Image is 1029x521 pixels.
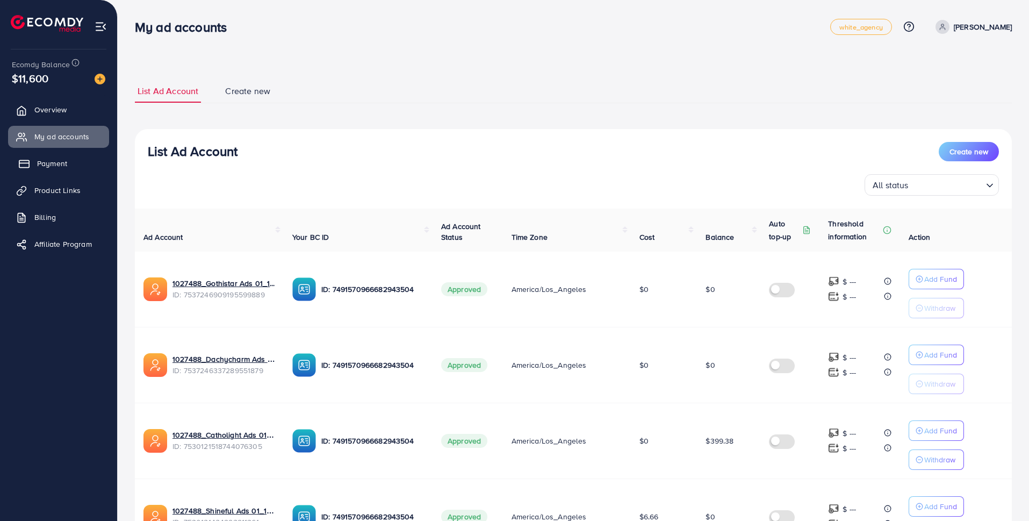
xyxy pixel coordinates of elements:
img: top-up amount [828,367,839,378]
span: ID: 7537246337289551879 [172,365,275,376]
span: My ad accounts [34,131,89,142]
span: Product Links [34,185,81,196]
span: $0 [706,360,715,370]
img: ic-ads-acc.e4c84228.svg [143,429,167,453]
span: Create new [225,85,270,97]
span: List Ad Account [138,85,198,97]
span: All status [870,177,911,193]
span: $0 [706,284,715,295]
span: white_agency [839,24,883,31]
span: Approved [441,282,487,296]
a: [PERSON_NAME] [931,20,1012,34]
p: Add Fund [924,348,957,361]
button: Add Fund [909,269,964,289]
span: Time Zone [512,232,548,242]
p: $ --- [843,366,856,379]
span: Cost [639,232,655,242]
span: Approved [441,358,487,372]
span: ID: 7530121518744076305 [172,441,275,452]
span: America/Los_Angeles [512,360,587,370]
h3: My ad accounts [135,19,235,35]
button: Withdraw [909,449,964,470]
span: America/Los_Angeles [512,436,587,446]
a: 1027488_Dachycharm Ads 01_1754902045425 [172,354,275,365]
a: Affiliate Program [8,233,109,255]
p: Withdraw [924,377,955,390]
p: Add Fund [924,424,957,437]
span: $11,600 [12,70,48,86]
a: Product Links [8,180,109,201]
h3: List Ad Account [148,144,238,159]
a: Billing [8,206,109,228]
span: Create new [949,146,988,157]
a: 1027488_Gothistar Ads 01_1754902071632 [172,278,275,289]
img: ic-ba-acc.ded83a64.svg [292,353,316,377]
a: Payment [8,153,109,174]
button: Add Fund [909,345,964,365]
p: ID: 7491570966682943504 [321,359,424,372]
span: $399.38 [706,436,733,446]
div: Search for option [865,174,999,196]
p: ID: 7491570966682943504 [321,434,424,447]
img: ic-ba-acc.ded83a64.svg [292,277,316,301]
p: ID: 7491570966682943504 [321,283,424,296]
img: ic-ads-acc.e4c84228.svg [143,277,167,301]
button: Add Fund [909,420,964,441]
p: Threshold information [828,217,881,243]
span: Ecomdy Balance [12,59,70,70]
a: Overview [8,99,109,120]
img: ic-ba-acc.ded83a64.svg [292,429,316,453]
span: Approved [441,434,487,448]
p: Add Fund [924,273,957,286]
button: Withdraw [909,298,964,318]
span: Billing [34,212,56,223]
p: Auto top-up [769,217,800,243]
p: $ --- [843,427,856,440]
input: Search for option [912,175,982,193]
iframe: Chat [983,473,1021,513]
a: white_agency [830,19,892,35]
div: <span class='underline'>1027488_Dachycharm Ads 01_1754902045425</span></br>7537246337289551879 [172,354,275,376]
span: Balance [706,232,734,242]
button: Create new [939,142,999,161]
img: logo [11,15,83,32]
img: top-up amount [828,427,839,439]
div: <span class='underline'>1027488_Catholight Ads 01_1753243050823</span></br>7530121518744076305 [172,430,275,452]
span: Your BC ID [292,232,329,242]
span: Affiliate Program [34,239,92,249]
a: 1027488_Catholight Ads 01_1753243050823 [172,430,275,440]
img: ic-ads-acc.e4c84228.svg [143,353,167,377]
p: $ --- [843,290,856,303]
span: $0 [639,284,649,295]
img: menu [95,20,107,33]
p: $ --- [843,503,856,516]
span: ID: 7537246909195599889 [172,289,275,300]
span: Overview [34,104,67,115]
img: top-up amount [828,276,839,287]
span: $0 [639,436,649,446]
div: <span class='underline'>1027488_Gothistar Ads 01_1754902071632</span></br>7537246909195599889 [172,278,275,300]
p: Withdraw [924,453,955,466]
span: Ad Account [143,232,183,242]
p: $ --- [843,442,856,455]
span: $0 [639,360,649,370]
span: Payment [37,158,67,169]
span: Ad Account Status [441,221,481,242]
img: top-up amount [828,503,839,515]
p: Withdraw [924,302,955,315]
p: $ --- [843,275,856,288]
img: image [95,74,105,84]
p: [PERSON_NAME] [954,20,1012,33]
img: top-up amount [828,352,839,363]
p: $ --- [843,351,856,364]
img: top-up amount [828,291,839,302]
span: Action [909,232,930,242]
span: America/Los_Angeles [512,284,587,295]
button: Add Fund [909,496,964,517]
img: top-up amount [828,443,839,454]
a: My ad accounts [8,126,109,147]
p: Add Fund [924,500,957,513]
button: Withdraw [909,374,964,394]
a: 1027488_Shineful Ads 01_1753243024523 [172,505,275,516]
